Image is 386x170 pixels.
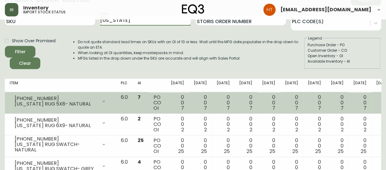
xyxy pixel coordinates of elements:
span: 25 [178,148,184,155]
th: [DATE] [234,79,257,92]
th: AI [133,79,149,92]
div: 0 0 [308,95,321,111]
div: 0 0 [285,95,298,111]
div: 0 0 [239,95,252,111]
div: 0 0 [217,138,230,154]
div: Available Inventory - AI [308,59,377,64]
th: Item [5,79,116,92]
div: 0 0 [239,138,252,154]
div: [PHONE_NUMBER] [15,117,98,123]
th: [DATE] [212,79,235,92]
span: 7 [318,105,321,112]
div: [US_STATE] RUG SWATCH- NATURAL [15,142,98,153]
div: [PHONE_NUMBER][US_STATE] RUG 6X9- NATURAL [10,116,111,130]
div: Customer Order - CO [308,48,377,53]
div: 0 0 [171,116,184,133]
div: [US_STATE] RUG 6X9- NATURAL [15,123,98,128]
span: 2 [341,126,344,133]
div: 0 0 [171,95,184,111]
span: Show Over Promised [12,38,56,44]
span: Clear [15,60,35,67]
div: 0 0 [308,116,321,133]
li: Do not quote standard lead times on SKUs with an OI of 10 or less. Wait until the MFG date popula... [78,39,304,50]
td: 6.0 [116,114,133,135]
span: 25 [315,148,321,155]
div: 0 0 [171,138,184,154]
div: 0 0 [194,95,207,111]
span: 25 [269,148,275,155]
div: 0 0 [285,116,298,133]
span: 2 [295,126,298,133]
span: 2 [138,115,141,122]
div: [PHONE_NUMBER] [15,96,98,101]
button: Clear [10,57,40,69]
span: 7 [341,105,344,112]
div: 0 0 [217,116,230,133]
div: 0 0 [194,116,207,133]
span: 25 [247,148,252,155]
div: 0 0 [353,138,366,154]
span: 25 [201,148,207,155]
span: 7 [272,105,275,112]
span: 25 [292,148,298,155]
div: 0 0 [353,116,366,133]
div: 0 0 [285,138,298,154]
img: cadcaaaf975f2b29e0fd865e7cfaed0d [263,4,276,16]
th: [DATE] [280,79,303,92]
div: Purchase Order - PO [308,42,377,48]
div: 0 0 [194,138,207,154]
span: 4 [138,158,141,165]
div: PO CO [153,138,161,154]
div: [PHONE_NUMBER][US_STATE] RUG 5X8- NATURAL [10,95,111,108]
div: [PHONE_NUMBER] [15,136,98,142]
div: 0 0 [330,95,344,111]
span: 2 [227,126,229,133]
span: 2 [181,126,184,133]
div: 0 0 [262,138,275,154]
div: [PHONE_NUMBER][US_STATE] RUG SWATCH- NATURAL [10,138,111,151]
div: 0 0 [262,116,275,133]
div: 0 0 [353,95,366,111]
th: [DATE] [348,79,371,92]
th: [DATE] [166,79,189,92]
li: MFGs listed in the drop down under the SKU are accurate and will align with Sales Portal. [78,56,304,61]
span: 7 [181,105,184,112]
div: 0 0 [330,138,344,154]
span: 2 [364,126,366,133]
div: 0 0 [239,116,252,133]
td: 6.0 [116,135,133,157]
th: PLC [116,79,133,92]
span: 25 [224,148,229,155]
span: 7 [204,105,207,112]
th: [DATE] [303,79,326,92]
span: OI [153,126,159,133]
div: 0 0 [308,138,321,154]
td: 6.0 [116,92,133,114]
h5: import stock status [23,10,66,14]
legend: Legend [308,36,323,41]
span: 7 [295,105,298,112]
li: When looking at OI quantities, keep masterpacks in mind. [78,50,304,56]
div: 0 0 [262,95,275,111]
span: 7 [226,105,229,112]
span: 7 [138,94,141,101]
div: [US_STATE] RUG 5X8- NATURAL [15,101,98,107]
span: OI [153,148,159,155]
span: 2 [272,126,275,133]
span: 2 [204,126,207,133]
span: OI [153,105,159,112]
span: [EMAIL_ADDRESS][DOMAIN_NAME] [280,7,371,12]
div: Open Inventory - OI [308,53,377,59]
img: logo [182,4,204,14]
th: [DATE] [326,79,348,92]
th: [DATE] [257,79,280,92]
div: [PHONE_NUMBER] [15,161,98,166]
span: 2 [318,126,321,133]
span: Inventory [23,5,49,10]
div: 0 0 [217,95,230,111]
span: 25 [338,148,344,155]
span: 2 [250,126,252,133]
div: 0 0 [330,116,344,133]
div: PO CO [153,95,161,111]
span: 25 [138,137,144,144]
